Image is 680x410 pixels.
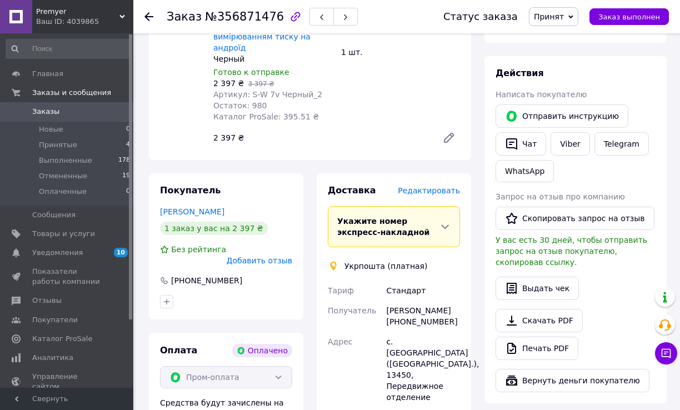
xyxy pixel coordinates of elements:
[384,332,462,407] div: с. [GEOGRAPHIC_DATA] ([GEOGRAPHIC_DATA].), 13450, Передвижное отделение
[443,11,518,22] div: Статус заказа
[496,68,544,78] span: Действия
[227,256,292,265] span: Добавить отзыв
[213,53,332,64] div: Черный
[160,222,268,235] div: 1 заказ у вас на 2 397 ₴
[496,277,579,300] button: Выдать чек
[167,10,202,23] span: Заказ
[496,236,647,267] span: У вас есть 30 дней, чтобы отправить запрос на отзыв покупателю, скопировав ссылку.
[39,171,87,181] span: Отмененные
[32,296,62,306] span: Отзывы
[594,132,649,156] a: Telegram
[213,90,322,99] span: Артикул: S-W 7v Черный_2
[32,267,103,287] span: Показатели работы компании
[337,217,429,237] span: Укажите номер экспресс-накладной
[171,245,226,254] span: Без рейтинга
[36,17,133,27] div: Ваш ID: 4039865
[496,369,649,392] button: Вернуть деньги покупателю
[496,309,583,332] a: Скачать PDF
[232,344,292,357] div: Оплачено
[598,13,660,21] span: Заказ выполнен
[32,334,92,344] span: Каталог ProSale
[32,372,103,392] span: Управление сайтом
[328,185,376,196] span: Доставка
[213,79,244,88] span: 2 397 ₴
[655,342,677,364] button: Чат с покупателем
[160,207,224,216] a: [PERSON_NAME]
[496,160,554,182] a: WhatsApp
[589,8,669,25] button: Заказ выполнен
[39,124,63,134] span: Новые
[118,156,130,166] span: 178
[170,275,243,286] div: [PHONE_NUMBER]
[32,69,63,79] span: Главная
[32,353,73,363] span: Аналитика
[32,315,78,325] span: Покупатели
[384,281,462,301] div: Стандарт
[209,130,433,146] div: 2 397 ₴
[328,286,354,295] span: Тариф
[328,306,376,315] span: Получатель
[144,11,153,22] div: Вернуться назад
[122,171,130,181] span: 19
[496,337,578,360] a: Печать PDF
[534,12,564,21] span: Принят
[248,80,274,88] span: 3 397 ₴
[114,248,128,257] span: 10
[496,90,587,99] span: Написать покупателю
[160,345,197,356] span: Оплата
[213,112,319,121] span: Каталог ProSale: 395.51 ₴
[213,101,267,110] span: Остаток: 980
[342,261,431,272] div: Укрпошта (платная)
[205,10,284,23] span: №356871476
[496,104,628,128] button: Отправить инструкцию
[384,301,462,332] div: [PERSON_NAME] [PHONE_NUMBER]
[126,140,130,150] span: 4
[39,187,87,197] span: Оплаченные
[496,132,546,156] button: Чат
[39,140,77,150] span: Принятые
[337,44,464,60] div: 1 шт.
[496,207,654,230] button: Скопировать запрос на отзыв
[160,185,221,196] span: Покупатель
[32,229,95,239] span: Товары и услуги
[39,156,92,166] span: Выполненные
[32,210,76,220] span: Сообщения
[398,186,460,195] span: Редактировать
[438,127,460,149] a: Редактировать
[32,107,59,117] span: Заказы
[126,124,130,134] span: 0
[36,7,119,17] span: Premyer
[32,88,111,98] span: Заказы и сообщения
[496,192,625,201] span: Запрос на отзыв про компанию
[126,187,130,197] span: 0
[328,337,352,346] span: Адрес
[213,68,289,77] span: Готово к отправке
[32,248,83,258] span: Уведомления
[6,39,131,59] input: Поиск
[551,132,589,156] a: Viber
